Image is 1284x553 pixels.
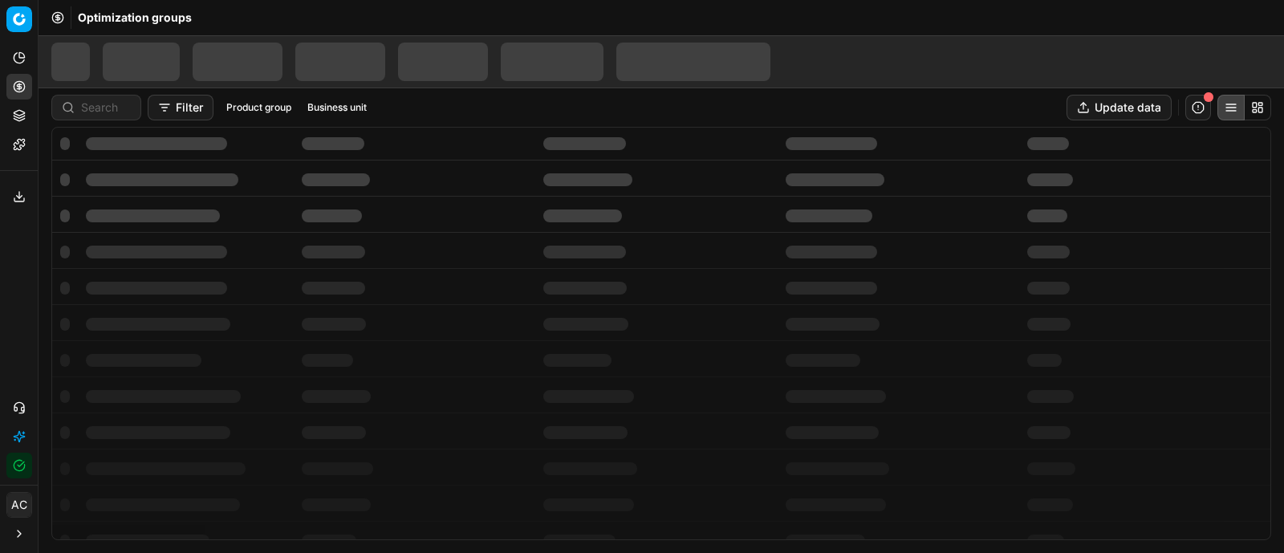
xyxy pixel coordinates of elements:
[220,98,298,117] button: Product group
[6,492,32,518] button: AC
[148,95,213,120] button: Filter
[7,493,31,517] span: AC
[81,100,131,116] input: Search
[78,10,192,26] nav: breadcrumb
[301,98,373,117] button: Business unit
[1067,95,1172,120] button: Update data
[78,10,192,26] span: Optimization groups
